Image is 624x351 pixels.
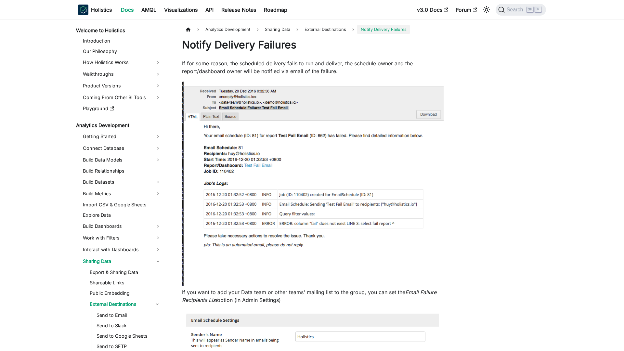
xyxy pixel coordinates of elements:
[160,5,201,15] a: Visualizations
[81,188,163,199] a: Build Metrics
[88,299,151,309] a: External Destinations
[496,4,546,16] button: Search (Ctrl+K)
[182,38,444,51] h1: Notify Delivery Failures
[81,47,163,56] a: Our Philosophy
[535,6,541,12] kbd: K
[357,25,409,34] span: Notify Delivery Failures
[71,19,169,351] nav: Docs sidebar
[95,331,163,341] a: Send to Google Sheets
[182,289,436,303] em: Email Failure Recipients List
[202,25,253,34] span: Analytics Development
[81,200,163,209] a: Import CSV & Google Sheets
[81,104,163,113] a: Playground
[182,288,444,304] p: If you want to add your Data team or other teams' mailing list to the group, you can set the opti...
[91,6,112,14] b: Holistics
[505,7,527,13] span: Search
[413,5,452,15] a: v3.0 Docs
[182,25,194,34] a: Home page
[81,92,163,103] a: Coming From Other BI Tools
[78,5,88,15] img: Holistics
[74,26,163,35] a: Welcome to Holistics
[182,59,444,75] p: If for some reason, the scheduled delivery fails to run and deliver, the schedule owner and the r...
[81,69,163,79] a: Walkthroughs
[305,27,346,32] span: External Destinations
[81,256,163,266] a: Sharing Data
[74,121,163,130] a: Analytics Development
[78,5,112,15] a: HolisticsHolistics
[81,244,163,255] a: Interact with Dashboards
[262,25,293,34] span: Sharing Data
[481,5,492,15] button: Switch between dark and light mode (currently light mode)
[95,321,163,330] a: Send to Slack
[81,166,163,175] a: Build Relationships
[81,81,163,91] a: Product Versions
[217,5,260,15] a: Release Notes
[81,211,163,220] a: Explore Data
[95,342,163,351] a: Send to SFTP
[81,221,163,231] a: Build Dashboards
[95,311,163,320] a: Send to Email
[151,299,163,309] button: Collapse sidebar category 'External Destinations'
[137,5,160,15] a: AMQL
[81,143,163,153] a: Connect Database
[452,5,481,15] a: Forum
[88,268,163,277] a: Export & Sharing Data
[81,233,163,243] a: Work with Filters
[182,25,444,34] nav: Breadcrumbs
[260,5,291,15] a: Roadmap
[201,5,217,15] a: API
[88,278,163,287] a: Shareable Links
[81,131,163,142] a: Getting Started
[117,5,137,15] a: Docs
[81,57,163,68] a: How Holistics Works
[81,155,163,165] a: Build Data Models
[88,289,163,298] a: Public Embedding
[81,36,163,45] a: Introduction
[301,25,349,34] a: External Destinations
[81,177,163,187] a: Build Datasets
